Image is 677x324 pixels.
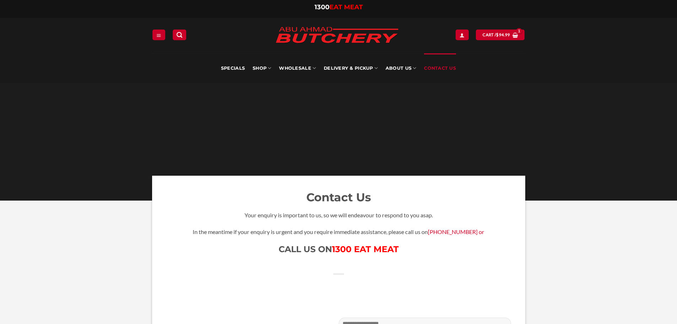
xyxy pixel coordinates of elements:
a: 1300EAT MEAT [315,3,363,11]
a: Wholesale [279,53,316,83]
a: Search [173,30,186,40]
a: Login [456,30,468,40]
a: 1300 EAT MEAT [332,244,399,254]
h1: CALL US ON [166,244,511,255]
span: $ [496,32,499,38]
span: EAT MEAT [329,3,363,11]
a: Specials [221,53,245,83]
a: About Us [386,53,416,83]
a: Menu [152,30,165,40]
p: Your enquiry is important to us, so we will endeavour to respond to you asap. [166,211,511,220]
a: Contact Us [424,53,456,83]
a: View cart [476,30,525,40]
span: 1300 [315,3,329,11]
p: In the meantime if your enquiry is urgent and you require immediate assistance, please call us on [166,227,511,237]
a: Delivery & Pickup [324,53,378,83]
span: Cart / [483,32,510,38]
a: SHOP [253,53,271,83]
a: [PHONE_NUMBER] or [428,228,484,235]
img: Abu Ahmad Butchery [269,22,404,49]
bdi: 94.99 [496,32,510,37]
h2: Contact Us [166,190,511,205]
